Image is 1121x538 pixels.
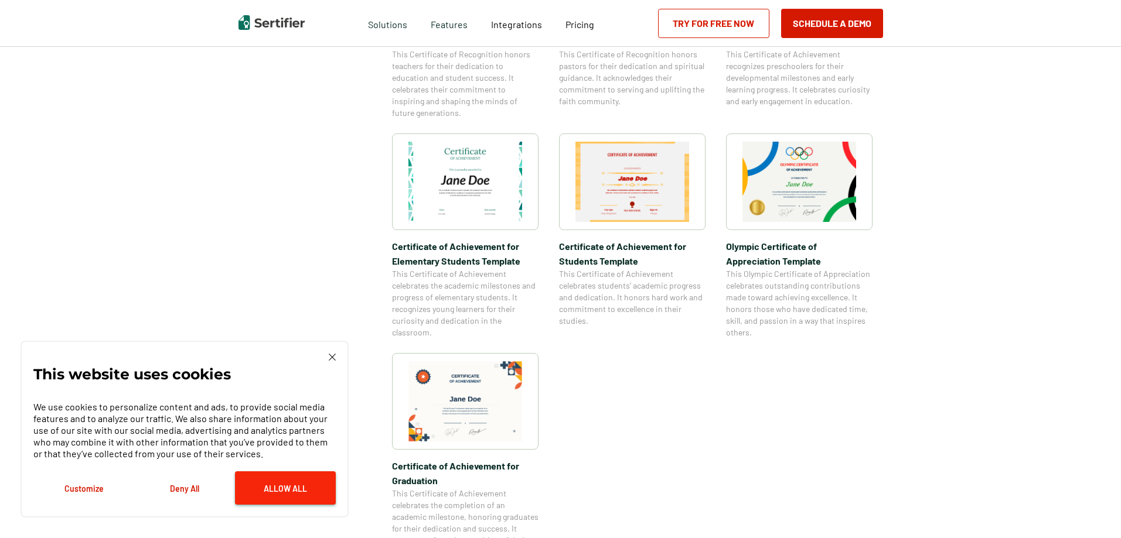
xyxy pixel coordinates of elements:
[559,268,706,327] span: This Certificate of Achievement celebrates students’ academic progress and dedication. It honors ...
[742,142,856,222] img: Olympic Certificate of Appreciation​ Template
[368,16,407,30] span: Solutions
[726,268,873,338] span: This Olympic Certificate of Appreciation celebrates outstanding contributions made toward achievi...
[238,15,305,30] img: Sertifier | Digital Credentialing Platform
[658,9,769,38] a: Try for Free Now
[392,268,539,338] span: This Certificate of Achievement celebrates the academic milestones and progress of elementary stu...
[408,361,522,441] img: Certificate of Achievement for Graduation
[726,239,873,268] span: Olympic Certificate of Appreciation​ Template
[392,133,539,338] a: Certificate of Achievement for Elementary Students TemplateCertificate of Achievement for Element...
[491,19,542,30] span: Integrations
[781,9,883,38] button: Schedule a Demo
[235,471,336,505] button: Allow All
[392,458,539,488] span: Certificate of Achievement for Graduation
[329,354,336,361] img: Cookie Popup Close
[392,239,539,268] span: Certificate of Achievement for Elementary Students Template
[392,49,539,119] span: This Certificate of Recognition honors teachers for their dedication to education and student suc...
[565,19,594,30] span: Pricing
[559,239,706,268] span: Certificate of Achievement for Students Template
[33,471,134,505] button: Customize
[565,16,594,30] a: Pricing
[559,133,706,338] a: Certificate of Achievement for Students TemplateCertificate of Achievement for Students TemplateT...
[726,49,873,107] span: This Certificate of Achievement recognizes preschoolers for their developmental milestones and ea...
[491,16,542,30] a: Integrations
[33,368,231,380] p: This website uses cookies
[33,401,336,460] p: We use cookies to personalize content and ads, to provide social media features and to analyze ou...
[431,16,468,30] span: Features
[575,142,689,222] img: Certificate of Achievement for Students Template
[134,471,235,505] button: Deny All
[408,142,522,222] img: Certificate of Achievement for Elementary Students Template
[726,133,873,338] a: Olympic Certificate of Appreciation​ TemplateOlympic Certificate of Appreciation​ TemplateThis Ol...
[559,49,706,107] span: This Certificate of Recognition honors pastors for their dedication and spiritual guidance. It ac...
